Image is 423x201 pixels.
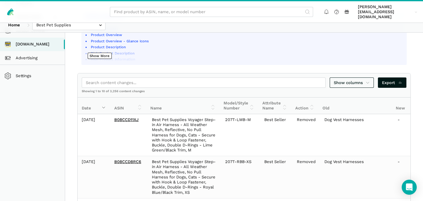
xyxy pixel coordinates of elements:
[293,156,320,198] td: Removed
[110,7,313,17] input: Find product by ASIN, name, or model number
[90,51,403,56] li: Rich Product Description
[78,114,110,156] td: [DATE]
[334,80,370,86] span: Show columns
[260,114,293,156] td: Best Seller
[320,156,394,198] td: Dog Vest Harnesses
[221,114,260,156] td: 207T-LMB-M
[318,98,392,114] th: Old
[320,114,394,156] td: Dog Vest Harnesses
[146,98,219,114] th: Name: activate to sort column ascending
[114,117,139,122] a: B08CCD11XJ
[148,156,221,198] td: Best Pet Supplies Voyager Step-in Air Harness - All Weather Mesh, Reflective, No Pull Harness for...
[82,77,326,88] input: Search content changes...
[378,77,406,88] a: Export
[356,3,419,21] a: [PERSON_NAME][EMAIL_ADDRESS][DOMAIN_NAME]
[114,159,141,164] a: B08CCD8RC6
[358,4,413,20] span: [PERSON_NAME][EMAIL_ADDRESS][DOMAIN_NAME]
[291,98,319,114] th: Action: activate to sort column ascending
[260,156,293,198] td: Best Seller
[330,77,374,88] a: Show columns
[90,57,403,62] li: Rich Product Information
[78,89,410,97] div: Showing 1 to 10 of 3,256 content changes
[258,98,291,114] th: Attribute Name: activate to sort column ascending
[221,156,260,198] td: 207T-RBB-XS
[90,32,403,37] li: Product Overview
[4,20,24,30] a: Home
[219,98,259,114] th: Model/Style Number: activate to sort column ascending
[90,39,403,44] li: Product Overview - Glance Icons
[90,45,403,50] li: Product Description
[78,98,110,114] th: Date: activate to sort column ascending
[78,156,110,198] td: [DATE]
[382,80,402,86] span: Export
[402,180,417,195] div: Open Intercom Messenger
[32,20,106,30] input: Best Pet Supplies
[110,98,146,114] th: ASIN: activate to sort column ascending
[148,114,221,156] td: Best Pet Supplies Voyager Step-in Air Harness - All Weather Mesh, Reflective, No Pull Harness for...
[88,53,112,59] button: Show More
[293,114,320,156] td: Removed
